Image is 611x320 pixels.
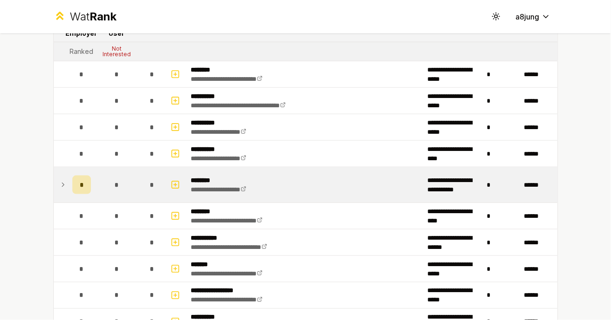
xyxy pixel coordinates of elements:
span: a8jung [516,11,540,22]
td: User [95,25,139,42]
div: Not Interested [98,46,135,57]
td: Employer [69,25,95,42]
a: WatRank [53,9,117,24]
button: a8jung [508,8,558,25]
div: Wat [70,9,116,24]
div: Ranked [70,47,93,56]
span: Rank [90,10,116,23]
